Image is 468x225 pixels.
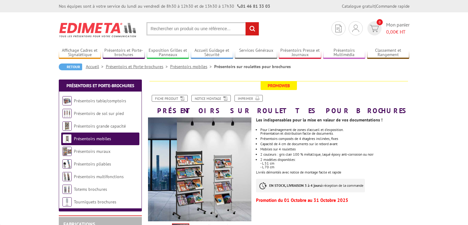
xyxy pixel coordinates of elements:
[260,132,409,135] div: Présentation et distribution facile de documents.
[352,25,359,32] img: devis rapide
[74,98,126,104] a: Présentoirs table/comptoirs
[256,117,382,123] strong: Les indispensables pour la mise en valeur de vos documentations !
[62,159,72,169] img: Présentoirs pliables
[376,3,410,9] a: Commande rapide
[74,199,116,205] a: Tourniquets brochures
[74,123,126,129] a: Présentoirs grande capacité
[74,161,111,167] a: Présentoirs pliables
[191,48,233,58] a: Accueil Guidage et Sécurité
[74,111,124,116] a: Présentoirs de sol sur pied
[366,21,410,35] a: devis rapide 0 Mon panier 0,00€ HT
[234,95,263,102] a: Imprimer
[269,183,321,188] strong: EN STOCK, LIVRAISON 3 à 4 jours
[62,147,72,156] img: Présentoirs muraux
[386,29,396,35] span: 0,00
[342,3,410,9] div: |
[74,149,110,154] a: Présentoirs muraux
[147,48,189,58] a: Exposition Grilles et Panneaux
[62,96,72,105] img: Présentoirs table/comptoirs
[62,121,72,131] img: Présentoirs grande capacité
[106,64,170,69] a: Présentoirs et Porte-brochures
[260,162,409,165] div: - L 51 cm
[367,48,410,58] a: Classement et Rangement
[370,25,379,32] img: devis rapide
[279,48,321,58] a: Présentoirs Presse et Journaux
[235,48,277,58] a: Services Généraux
[74,136,111,141] a: Présentoirs mobiles
[260,153,409,156] div: 2 couleurs : gris clair 100 % métallique, laqué époxy anti-corrosion ou noir
[260,165,409,169] div: - L 70 cm
[342,3,375,9] a: Catalogue gratuit
[260,158,409,169] li: 2 modèles disponibles:
[59,3,270,9] div: Nos équipes sont à votre service du lundi au vendredi de 8h30 à 12h30 et de 13h30 à 17h30
[323,48,366,58] a: Présentoirs Multimédia
[260,128,409,135] li: Pour l'aménagement de zones d'accueil et d'exposition.
[86,64,106,69] a: Accueil
[260,142,409,146] li: Capacité de 4 cm de documents sur le rebord avant
[59,18,137,41] img: Edimeta
[214,63,291,70] li: Présentoirs sur roulettes pour brochures
[74,186,107,192] a: Totems brochures
[170,64,214,69] a: Présentoirs mobiles
[146,22,259,35] input: Rechercher un produit ou une référence...
[377,19,383,25] span: 0
[386,28,410,35] span: € HT
[191,95,231,102] a: Notice Montage
[103,48,145,58] a: Présentoirs et Porte-brochures
[62,197,72,207] img: Tourniquets brochures
[62,172,72,181] img: Présentoirs multifonctions
[59,63,82,70] a: Retour
[335,25,342,32] img: devis rapide
[256,198,409,202] p: Promotion du 01 Octobre au 31 Octobre 2025
[62,185,72,194] img: Totems brochures
[237,3,270,9] strong: 01 46 81 33 03
[152,95,188,102] a: Fiche produit
[260,147,409,151] li: Mobiles sur 4 roulettes
[62,134,72,143] img: Présentoirs mobiles
[256,179,365,192] p: à réception de la commande
[260,137,409,141] li: Présentoirs composés de 4 étagères inclinées, fixes
[386,21,410,35] span: Mon panier
[148,117,252,221] img: presentoir_mobile_gris_brochure_displays_47_66cm_340810_340801_341210_341201_.jpg
[246,22,259,35] input: rechercher
[59,48,101,58] a: Affichage Cadres et Signalétique
[74,174,124,179] a: Présentoirs multifonctions
[256,114,414,205] div: Livrés démontés avec notice de montage facile et rapide
[261,81,297,90] span: Promoweb
[62,109,72,118] img: Présentoirs de sol sur pied
[66,83,134,88] a: Présentoirs et Porte-brochures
